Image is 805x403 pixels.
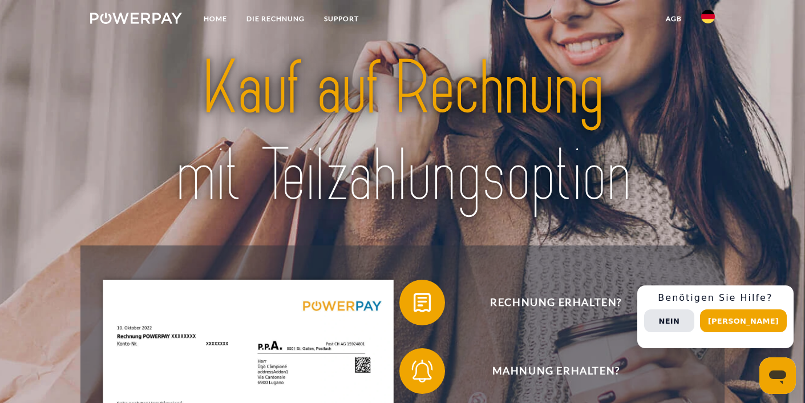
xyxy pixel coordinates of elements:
[408,288,436,317] img: qb_bill.svg
[194,9,237,29] a: Home
[399,348,696,394] button: Mahnung erhalten?
[416,280,695,325] span: Rechnung erhalten?
[700,309,787,332] button: [PERSON_NAME]
[701,10,715,23] img: de
[237,9,314,29] a: DIE RECHNUNG
[121,41,684,224] img: title-powerpay_de.svg
[644,309,694,332] button: Nein
[637,285,794,348] div: Schnellhilfe
[90,13,182,24] img: logo-powerpay-white.svg
[408,357,436,385] img: qb_bell.svg
[656,9,691,29] a: agb
[399,280,696,325] button: Rechnung erhalten?
[644,292,787,304] h3: Benötigen Sie Hilfe?
[759,357,796,394] iframe: Schaltfläche zum Öffnen des Messaging-Fensters
[416,348,695,394] span: Mahnung erhalten?
[314,9,369,29] a: SUPPORT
